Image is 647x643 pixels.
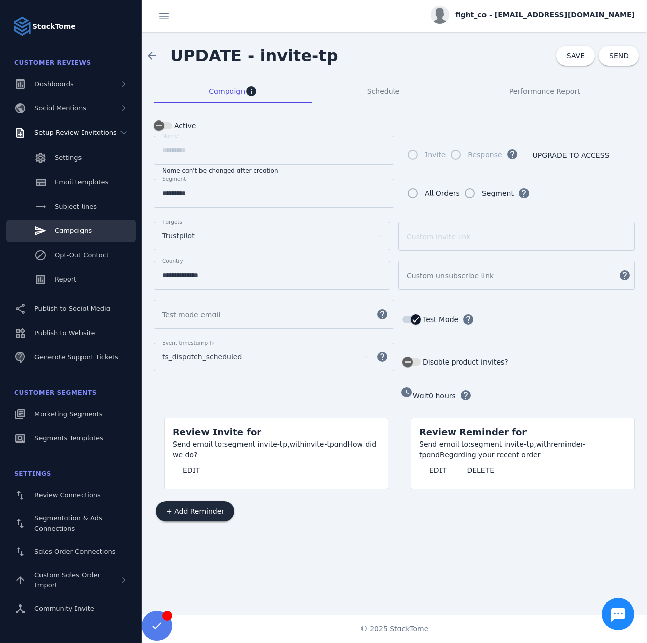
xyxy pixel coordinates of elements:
[407,272,494,280] mat-label: Custom unsubscribe link
[34,410,102,418] span: Marketing Segments
[6,298,136,320] a: Publish to Social Media
[509,88,580,95] span: Performance Report
[290,440,305,448] span: with
[6,220,136,242] a: Campaigns
[173,460,210,480] button: EDIT
[419,460,457,480] button: EDIT
[466,149,502,161] label: Response
[6,508,136,539] a: Segmentation & Ads Connections
[34,491,101,499] span: Review Connections
[370,351,394,363] mat-icon: help
[6,171,136,193] a: Email templates
[34,548,115,555] span: Sales Order Connections
[34,80,74,88] span: Dashboards
[162,187,386,199] input: Segment
[14,470,51,477] span: Settings
[55,227,92,234] span: Campaigns
[34,305,110,312] span: Publish to Social Media
[522,145,620,166] button: UPGRADE TO ACCESS
[55,251,109,259] span: Opt-Out Contact
[6,244,136,266] a: Opt-Out Contact
[423,149,446,161] label: Invite
[32,21,76,32] strong: StackTome
[599,46,639,66] button: SEND
[34,329,95,337] span: Publish to Website
[6,403,136,425] a: Marketing Segments
[34,514,102,532] span: Segmentation & Ads Connections
[55,154,82,162] span: Settings
[455,10,635,20] span: fight_co - [EMAIL_ADDRESS][DOMAIN_NAME]
[6,427,136,450] a: Segments Templates
[419,440,471,448] span: Send email to:
[370,308,394,320] mat-icon: help
[162,311,220,319] mat-label: Test mode email
[245,85,257,97] mat-icon: info
[173,440,224,448] span: Send email to:
[421,356,508,368] label: Disable product invites?
[6,541,136,563] a: Sales Order Connections
[360,624,429,634] span: © 2025 StackTome
[14,389,97,396] span: Customer Segments
[6,147,136,169] a: Settings
[6,484,136,506] a: Review Connections
[162,230,195,242] span: Trustpilot
[467,467,494,474] span: DELETE
[55,203,97,210] span: Subject lines
[425,187,460,199] div: All Orders
[34,353,118,361] span: Generate Support Tickets
[162,176,186,182] mat-label: Segment
[6,597,136,620] a: Community Invite
[426,451,440,459] span: and
[156,501,234,521] button: + Add Reminder
[419,439,626,460] div: segment invite-tp, reminder-tp Regarding your recent order
[34,129,117,136] span: Setup Review Invitations
[413,392,429,400] span: Wait
[431,6,635,24] button: fight_co - [EMAIL_ADDRESS][DOMAIN_NAME]
[14,59,91,66] span: Customer Reviews
[34,605,94,612] span: Community Invite
[6,346,136,369] a: Generate Support Tickets
[533,152,610,159] span: UPGRADE TO ACCESS
[457,460,504,480] button: DELETE
[367,88,399,95] span: Schedule
[55,178,108,186] span: Email templates
[12,16,32,36] img: Logo image
[334,440,348,448] span: and
[429,467,447,474] span: EDIT
[556,46,595,66] button: SAVE
[407,233,470,241] mat-label: Custom invite link
[162,133,178,139] mat-label: Name
[421,313,458,326] label: Test Mode
[162,340,221,346] mat-label: Event timestamp field
[6,195,136,218] a: Subject lines
[162,269,382,282] input: Country
[567,52,585,60] span: SAVE
[480,187,514,199] label: Segment
[6,322,136,344] a: Publish to Website
[170,46,338,65] span: UPDATE - invite-tp
[34,571,100,589] span: Custom Sales Order Import
[431,6,449,24] img: profile.jpg
[6,268,136,291] a: Report
[172,119,196,132] label: Active
[419,427,527,437] span: Review Reminder for
[609,52,629,59] span: SEND
[34,434,103,442] span: Segments Templates
[162,219,182,225] mat-label: Targets
[166,508,224,515] span: + Add Reminder
[536,440,551,448] span: with
[55,275,76,283] span: Report
[173,439,380,460] div: segment invite-tp, invite-tp How did we do?
[162,351,242,363] span: ts_dispatch_scheduled
[162,258,183,264] mat-label: Country
[400,386,413,398] mat-icon: watch_later
[162,165,278,175] mat-hint: Name can't be changed after creation
[34,104,86,112] span: Social Mentions
[183,467,200,474] span: EDIT
[429,392,456,400] span: 0 hours
[173,427,261,437] span: Review Invite for
[209,88,245,95] span: Campaign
